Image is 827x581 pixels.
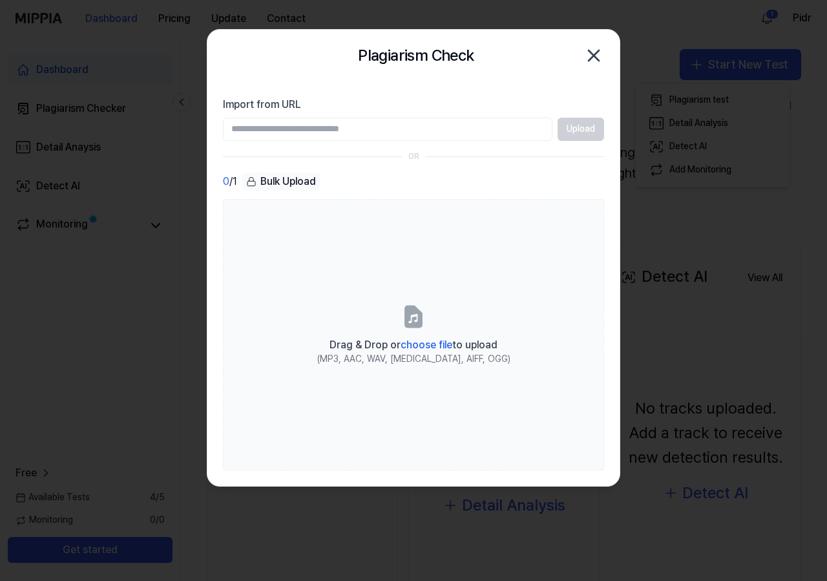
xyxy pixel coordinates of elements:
div: (MP3, AAC, WAV, [MEDICAL_DATA], AIFF, OGG) [317,353,510,366]
h2: Plagiarism Check [358,43,474,68]
span: 0 [223,174,229,189]
button: Bulk Upload [242,173,320,191]
div: / 1 [223,173,237,191]
label: Import from URL [223,97,604,112]
div: OR [408,151,419,162]
span: Drag & Drop or to upload [330,339,497,351]
span: choose file [401,339,452,351]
